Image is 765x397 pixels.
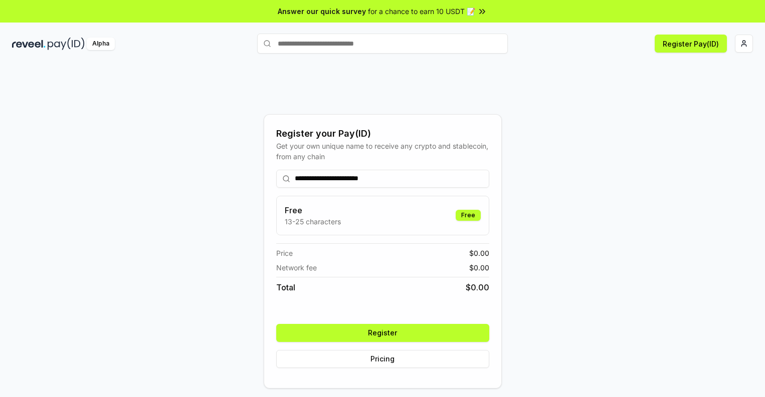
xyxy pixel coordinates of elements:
[469,248,489,258] span: $ 0.00
[278,6,366,17] span: Answer our quick survey
[456,210,481,221] div: Free
[285,204,341,216] h3: Free
[87,38,115,50] div: Alpha
[276,141,489,162] div: Get your own unique name to receive any crypto and stablecoin, from any chain
[466,281,489,293] span: $ 0.00
[276,248,293,258] span: Price
[655,35,727,53] button: Register Pay(ID)
[48,38,85,50] img: pay_id
[285,216,341,227] p: 13-25 characters
[276,127,489,141] div: Register your Pay(ID)
[276,350,489,368] button: Pricing
[276,324,489,342] button: Register
[276,281,295,293] span: Total
[368,6,475,17] span: for a chance to earn 10 USDT 📝
[276,262,317,273] span: Network fee
[469,262,489,273] span: $ 0.00
[12,38,46,50] img: reveel_dark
